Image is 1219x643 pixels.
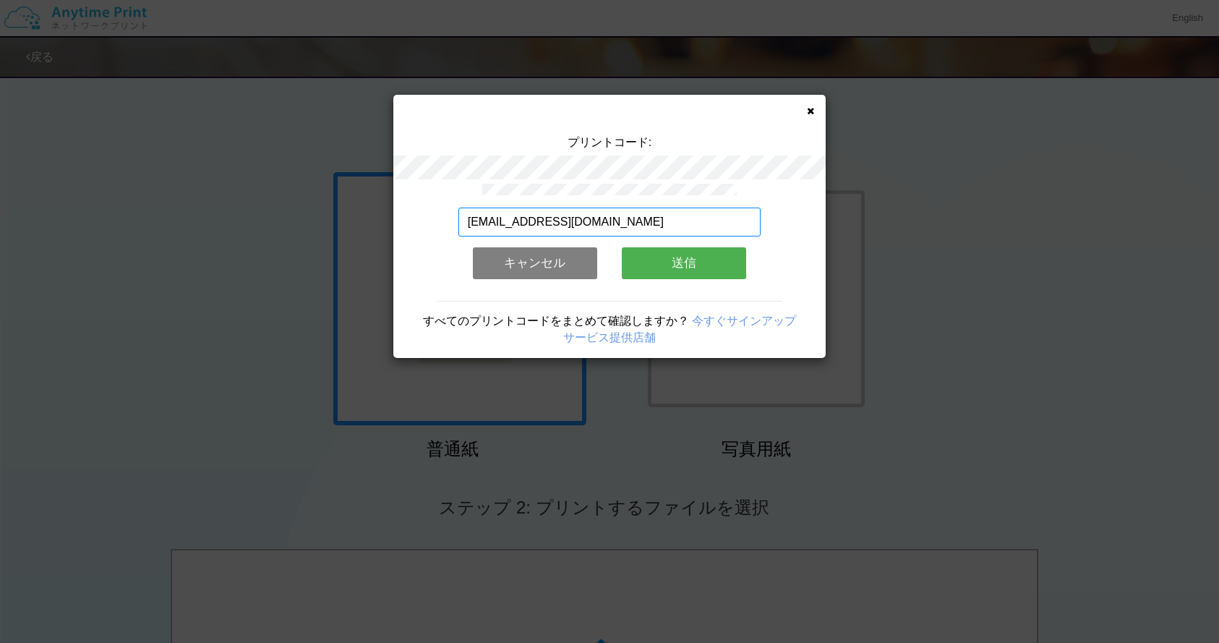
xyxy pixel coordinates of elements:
button: 送信 [622,247,746,279]
span: プリントコード: [568,136,651,148]
input: メールアドレス [458,208,761,237]
span: すべてのプリントコードをまとめて確認しますか？ [423,315,689,327]
a: 今すぐサインアップ [692,315,796,327]
a: サービス提供店舗 [563,331,656,344]
button: キャンセル [473,247,597,279]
